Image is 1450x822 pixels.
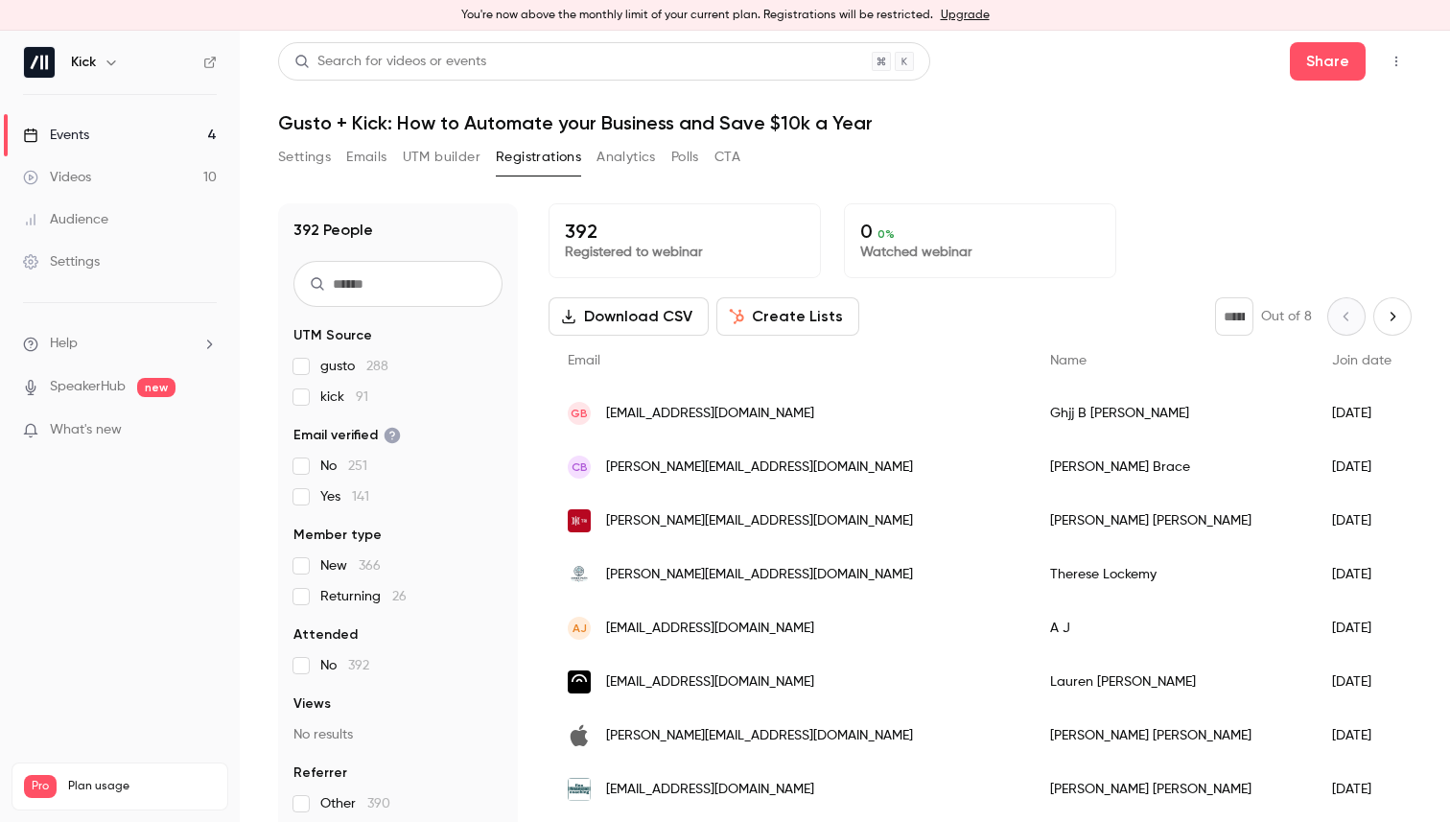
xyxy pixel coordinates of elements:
[320,388,368,407] span: kick
[50,377,126,397] a: SpeakerHub
[549,297,709,336] button: Download CSV
[568,778,591,801] img: mjcfinancialfitness.com
[606,619,814,639] span: [EMAIL_ADDRESS][DOMAIN_NAME]
[320,556,381,575] span: New
[1313,601,1411,655] div: [DATE]
[1313,548,1411,601] div: [DATE]
[1031,601,1313,655] div: A J
[320,794,390,813] span: Other
[320,656,369,675] span: No
[320,587,407,606] span: Returning
[320,357,388,376] span: gusto
[1050,354,1087,367] span: Name
[194,422,217,439] iframe: Noticeable Trigger
[1031,548,1313,601] div: Therese Lockemy
[320,487,369,506] span: Yes
[50,334,78,354] span: Help
[23,210,108,229] div: Audience
[348,459,367,473] span: 251
[71,53,96,72] h6: Kick
[367,797,390,810] span: 390
[278,111,1412,134] h1: Gusto + Kick: How to Automate your Business and Save $10k a Year
[1313,655,1411,709] div: [DATE]
[293,694,331,714] span: Views
[1290,42,1366,81] button: Share
[278,142,331,173] button: Settings
[293,426,401,445] span: Email verified
[572,458,588,476] span: CB
[1313,763,1411,816] div: [DATE]
[348,659,369,672] span: 392
[137,378,175,397] span: new
[716,297,859,336] button: Create Lists
[366,360,388,373] span: 288
[568,509,591,532] img: theresiliencyinitiative.com
[293,625,358,645] span: Attended
[293,326,372,345] span: UTM Source
[293,725,503,744] p: No results
[571,405,588,422] span: GB
[1261,307,1312,326] p: Out of 8
[860,220,1100,243] p: 0
[860,243,1100,262] p: Watched webinar
[50,420,122,440] span: What's new
[496,142,581,173] button: Registrations
[293,763,347,783] span: Referrer
[877,227,895,241] span: 0 %
[359,559,381,573] span: 366
[606,404,814,424] span: [EMAIL_ADDRESS][DOMAIN_NAME]
[68,779,216,794] span: Plan usage
[1313,494,1411,548] div: [DATE]
[1332,354,1392,367] span: Join date
[568,354,600,367] span: Email
[941,8,990,23] a: Upgrade
[573,620,587,637] span: AJ
[565,243,805,262] p: Registered to webinar
[1373,297,1412,336] button: Next page
[24,47,55,78] img: Kick
[23,252,100,271] div: Settings
[1031,494,1313,548] div: [PERSON_NAME] [PERSON_NAME]
[606,780,814,800] span: [EMAIL_ADDRESS][DOMAIN_NAME]
[671,142,699,173] button: Polls
[293,526,382,545] span: Member type
[606,458,913,478] span: [PERSON_NAME][EMAIL_ADDRESS][DOMAIN_NAME]
[568,670,591,693] img: superkeen.studio
[23,334,217,354] li: help-dropdown-opener
[565,220,805,243] p: 392
[294,52,486,72] div: Search for videos or events
[568,563,591,586] img: innerpathdigital.com
[1031,763,1313,816] div: [PERSON_NAME] [PERSON_NAME]
[23,168,91,187] div: Videos
[356,390,368,404] span: 91
[606,672,814,693] span: [EMAIL_ADDRESS][DOMAIN_NAME]
[714,142,740,173] button: CTA
[293,219,373,242] h1: 392 People
[346,142,386,173] button: Emails
[606,511,913,531] span: [PERSON_NAME][EMAIL_ADDRESS][DOMAIN_NAME]
[1031,440,1313,494] div: [PERSON_NAME] Brace
[1313,440,1411,494] div: [DATE]
[1313,387,1411,440] div: [DATE]
[403,142,480,173] button: UTM builder
[1031,655,1313,709] div: Lauren [PERSON_NAME]
[24,775,57,798] span: Pro
[320,457,367,476] span: No
[1031,387,1313,440] div: Ghjj B [PERSON_NAME]
[1313,709,1411,763] div: [DATE]
[23,126,89,145] div: Events
[606,726,913,746] span: [PERSON_NAME][EMAIL_ADDRESS][DOMAIN_NAME]
[568,724,591,747] img: mac.com
[293,326,503,813] section: facet-groups
[596,142,656,173] button: Analytics
[392,590,407,603] span: 26
[352,490,369,504] span: 141
[606,565,913,585] span: [PERSON_NAME][EMAIL_ADDRESS][DOMAIN_NAME]
[1031,709,1313,763] div: [PERSON_NAME] [PERSON_NAME]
